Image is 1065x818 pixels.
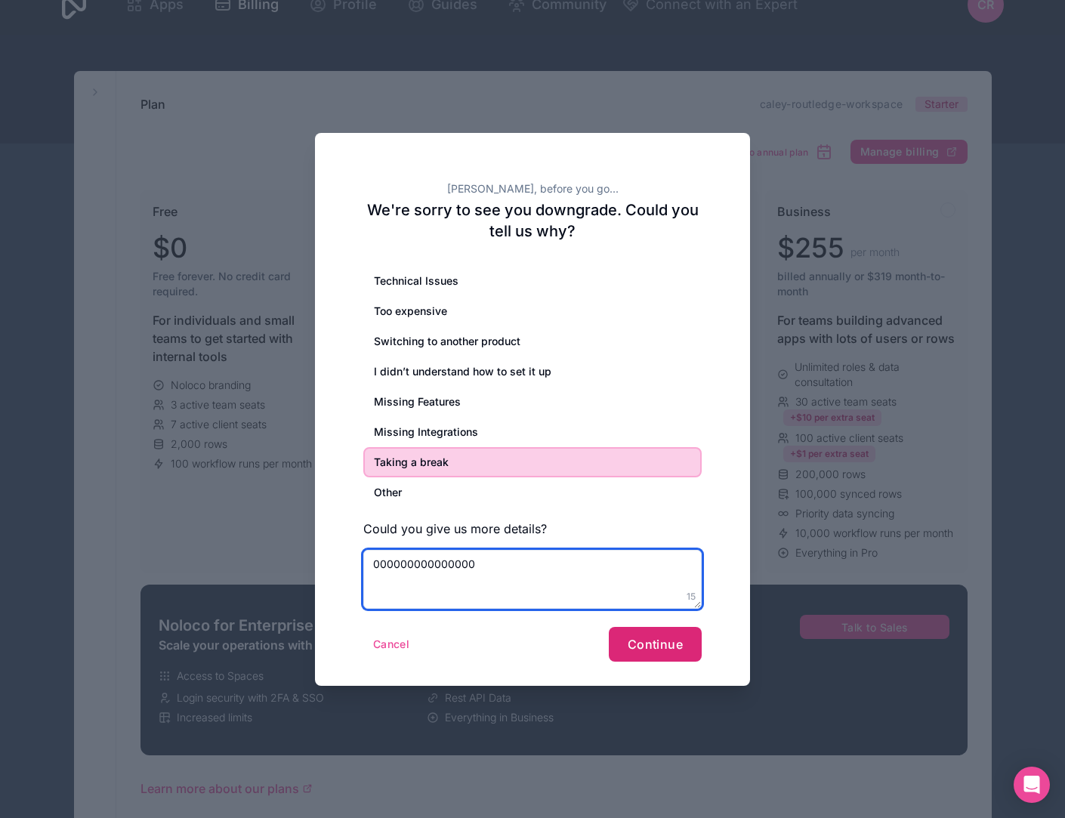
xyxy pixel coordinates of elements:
h2: We're sorry to see you downgrade. Could you tell us why? [363,199,702,242]
div: Taking a break [363,447,702,477]
button: Continue [609,627,702,662]
h3: Could you give us more details? [363,520,702,538]
div: Switching to another product [363,326,702,357]
textarea: 000000000000000 [363,550,702,609]
button: Cancel [363,632,419,656]
h2: [PERSON_NAME], before you go... [363,181,702,196]
div: Too expensive [363,296,702,326]
div: Other [363,477,702,508]
div: Missing Integrations [363,417,702,447]
div: I didn’t understand how to set it up [363,357,702,387]
div: Missing Features [363,387,702,417]
div: Open Intercom Messenger [1014,767,1050,803]
span: Continue [628,637,683,652]
div: Technical Issues [363,266,702,296]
